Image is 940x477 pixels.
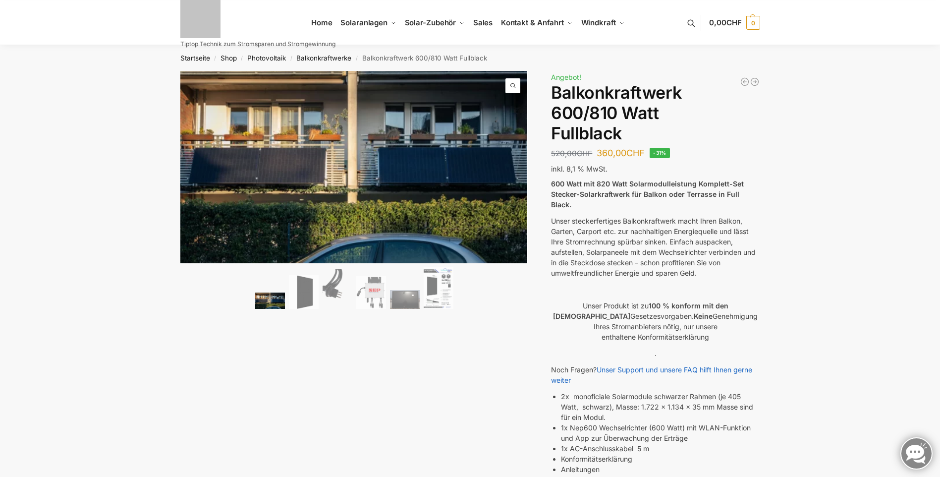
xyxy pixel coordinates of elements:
strong: 600 Watt mit 820 Watt Solarmodulleistung Komplett-Set Stecker-Solarkraftwerk für Balkon oder Terr... [551,179,744,209]
span: Windkraft [581,18,616,27]
span: 0,00 [709,18,741,27]
span: / [286,55,296,62]
a: Windkraft [577,0,629,45]
li: Anleitungen [561,464,760,475]
a: Kontakt & Anfahrt [497,0,577,45]
span: Solar-Zubehör [405,18,456,27]
a: Solaranlagen [336,0,400,45]
strong: Keine [694,312,713,320]
a: Sales [469,0,497,45]
p: Unser steckerfertiges Balkonkraftwerk macht Ihren Balkon, Garten, Carport etc. zur nachhaltigen E... [551,216,760,278]
img: Balkonkraftwerk 600/810 Watt Fullblack – Bild 6 [424,267,453,309]
span: / [237,55,247,62]
span: CHF [577,149,592,158]
li: 1x AC-Anschlusskabel 5 m [561,443,760,454]
img: Anschlusskabel-3meter_schweizer-stecker [323,269,352,309]
a: Solar-Zubehör [400,0,469,45]
p: . [551,348,760,358]
strong: 100 % konform mit den [DEMOGRAPHIC_DATA] [553,301,728,320]
span: / [351,55,362,62]
li: 1x Nep600 Wechselrichter (600 Watt) mit WLAN-Funktion und App zur Überwachung der Erträge [561,422,760,443]
p: Unser Produkt ist zu Gesetzesvorgaben. Genehmigung Ihres Stromanbieters nötig, nur unsere enthalt... [551,300,760,342]
bdi: 360,00 [597,148,645,158]
span: Kontakt & Anfahrt [501,18,564,27]
img: NEP 800 Drosselbar auf 600 Watt [356,276,386,309]
img: Balkonkraftwerk 600/810 Watt Fullblack – Bild 5 [390,290,420,309]
a: Unser Support und unsere FAQ hilft Ihnen gerne weiter [551,365,752,384]
span: Solaranlagen [340,18,387,27]
a: Balkonkraftwerk 405/600 Watt erweiterbar [750,77,760,87]
p: Tiptop Technik zum Stromsparen und Stromgewinnung [180,41,335,47]
img: TommaTech Vorderseite [289,275,319,309]
span: / [210,55,221,62]
span: Sales [473,18,493,27]
a: Shop [221,54,237,62]
span: inkl. 8,1 % MwSt. [551,165,608,173]
span: 0 [746,16,760,30]
h1: Balkonkraftwerk 600/810 Watt Fullblack [551,83,760,143]
a: Balkonkraftwerk 445/600 Watt Bificial [740,77,750,87]
a: Photovoltaik [247,54,286,62]
span: CHF [626,148,645,158]
p: Noch Fragen? [551,364,760,385]
a: Startseite [180,54,210,62]
img: Balkonkraftwerk 600/810 Watt Fullblack 3 [527,71,875,469]
a: Balkonkraftwerke [296,54,351,62]
a: 0,00CHF 0 [709,8,760,38]
img: 2 Balkonkraftwerke [255,293,285,309]
span: CHF [726,18,742,27]
span: Angebot! [551,73,581,81]
span: -31% [650,148,670,158]
nav: Breadcrumb [163,45,777,71]
li: Konformitätserklärung [561,454,760,464]
li: 2x monoficiale Solarmodule schwarzer Rahmen (je 405 Watt, schwarz), Masse: 1.722 x 1.134 x 35 mm ... [561,391,760,422]
bdi: 520,00 [551,149,592,158]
